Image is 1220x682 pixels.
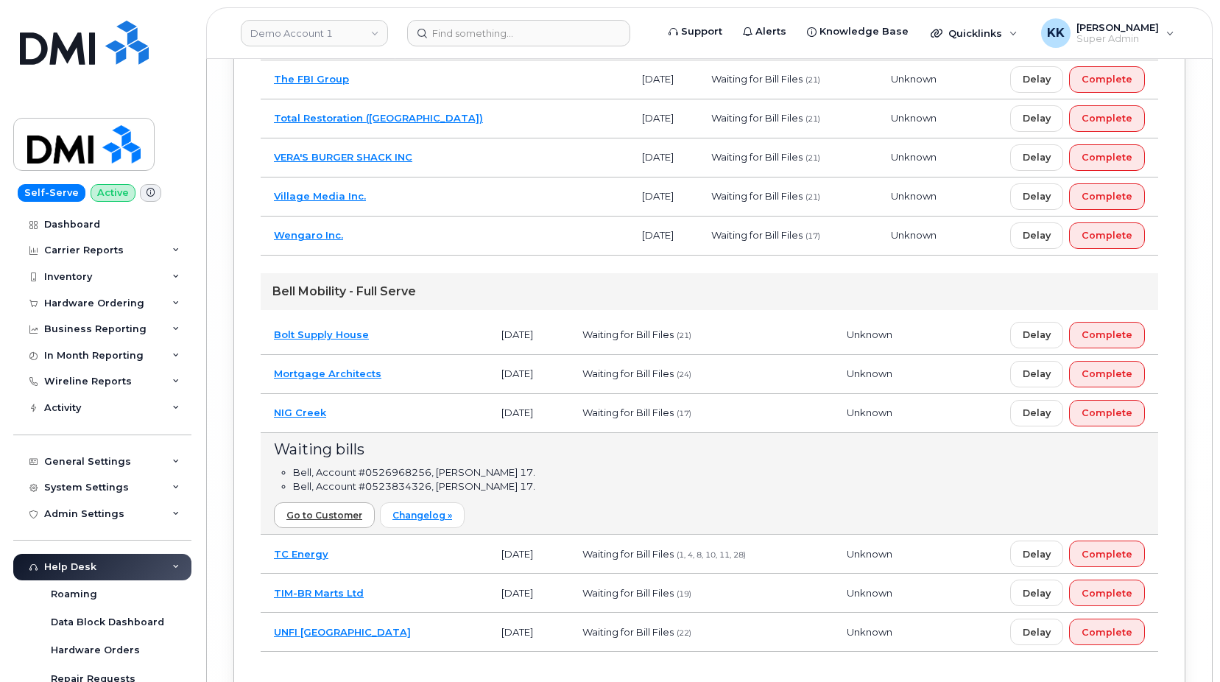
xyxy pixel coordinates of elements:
[261,273,1158,310] div: Bell Mobility - Full Serve
[1082,189,1132,203] span: Complete
[582,548,674,560] span: Waiting for Bill Files
[1069,222,1145,249] button: Complete
[1010,66,1063,93] button: Delay
[274,229,343,241] a: Wengaro Inc.
[380,502,465,528] a: Changelog »
[1031,18,1185,48] div: Kristin Kammer-Grossman
[582,407,674,418] span: Waiting for Bill Files
[847,407,892,418] span: Unknown
[1023,625,1051,639] span: Delay
[1069,322,1145,348] button: Complete
[1023,406,1051,420] span: Delay
[629,99,699,138] td: [DATE]
[1082,72,1132,86] span: Complete
[629,138,699,177] td: [DATE]
[488,394,569,433] td: [DATE]
[711,73,803,85] span: Waiting for Bill Files
[677,331,691,340] span: (21)
[1010,144,1063,171] button: Delay
[797,17,919,46] a: Knowledge Base
[1010,400,1063,426] button: Delay
[1069,580,1145,606] button: Complete
[582,368,674,379] span: Waiting for Bill Files
[1010,361,1063,387] button: Delay
[711,112,803,124] span: Waiting for Bill Files
[582,587,674,599] span: Waiting for Bill Files
[293,465,1145,479] li: Bell, Account #0526968256, [PERSON_NAME] 17.
[847,626,892,638] span: Unknown
[274,548,328,560] a: TC Energy
[1023,228,1051,242] span: Delay
[677,550,746,560] span: (1, 4, 8, 10, 11, 28)
[274,112,483,124] a: Total Restoration ([GEOGRAPHIC_DATA])
[677,589,691,599] span: (19)
[847,328,892,340] span: Unknown
[1023,586,1051,600] span: Delay
[805,114,820,124] span: (21)
[629,177,699,217] td: [DATE]
[891,73,937,85] span: Unknown
[805,75,820,85] span: (21)
[891,151,937,163] span: Unknown
[274,73,349,85] a: The FBI Group
[711,151,803,163] span: Waiting for Bill Files
[711,229,803,241] span: Waiting for Bill Files
[1023,150,1051,164] span: Delay
[274,368,381,379] a: Mortgage Architects
[1010,541,1063,567] button: Delay
[711,190,803,202] span: Waiting for Bill Files
[488,316,569,355] td: [DATE]
[1023,328,1051,342] span: Delay
[1010,580,1063,606] button: Delay
[1010,619,1063,645] button: Delay
[755,24,786,39] span: Alerts
[1082,625,1132,639] span: Complete
[274,587,364,599] a: TIM-BR Marts Ltd
[1069,361,1145,387] button: Complete
[1010,322,1063,348] button: Delay
[1082,406,1132,420] span: Complete
[677,409,691,418] span: (17)
[847,368,892,379] span: Unknown
[1069,619,1145,645] button: Complete
[274,407,326,418] a: NIG Creek
[274,502,375,528] a: Go to Customer
[1082,367,1132,381] span: Complete
[629,217,699,256] td: [DATE]
[1082,150,1132,164] span: Complete
[847,548,892,560] span: Unknown
[1082,111,1132,125] span: Complete
[1010,105,1063,132] button: Delay
[629,60,699,99] td: [DATE]
[1023,189,1051,203] span: Delay
[488,535,569,574] td: [DATE]
[274,439,1145,460] div: Waiting bills
[274,328,369,340] a: Bolt Supply House
[274,151,412,163] a: VERA'S BURGER SHACK INC
[1023,111,1051,125] span: Delay
[891,112,937,124] span: Unknown
[1010,222,1063,249] button: Delay
[948,27,1002,39] span: Quicklinks
[293,479,1145,493] li: Bell, Account #0523834326, [PERSON_NAME] 17.
[805,153,820,163] span: (21)
[1069,183,1145,210] button: Complete
[1082,547,1132,561] span: Complete
[488,574,569,613] td: [DATE]
[488,613,569,652] td: [DATE]
[1010,183,1063,210] button: Delay
[677,370,691,379] span: (24)
[1069,400,1145,426] button: Complete
[847,587,892,599] span: Unknown
[658,17,733,46] a: Support
[582,626,674,638] span: Waiting for Bill Files
[733,17,797,46] a: Alerts
[677,628,691,638] span: (22)
[1082,328,1132,342] span: Complete
[681,24,722,39] span: Support
[1069,144,1145,171] button: Complete
[891,229,937,241] span: Unknown
[1069,541,1145,567] button: Complete
[274,190,366,202] a: Village Media Inc.
[1023,547,1051,561] span: Delay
